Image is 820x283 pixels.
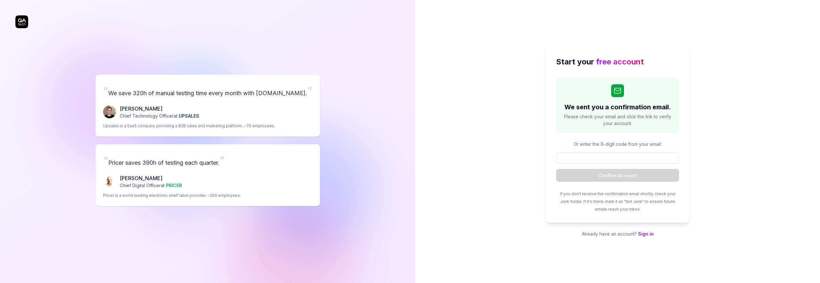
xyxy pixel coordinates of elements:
p: Or enter the 6-digit code from your email: [556,141,679,147]
h2: Start your [556,56,679,68]
a: “Pricer saves 390h of testing each quarter.”Chris Chalkitis[PERSON_NAME]Chief Digital Officerat P... [95,144,320,206]
span: Please check your email and click the link to verify your account. [562,113,673,127]
p: [PERSON_NAME] [120,174,182,182]
p: We save 320h of manual testing time every month with [DOMAIN_NAME]. [103,82,312,100]
p: Chief Digital Officer at [120,182,182,189]
img: Chris Chalkitis [103,175,116,188]
span: “ [103,84,108,98]
p: Pricer saves 390h of testing each quarter. [103,152,312,169]
span: PRICER [166,183,182,188]
img: Fredrik Seidl [103,105,116,118]
h2: We sent you a confirmation email. [564,102,671,112]
span: If you don't receive the confirmation email shortly, check your Junk folder. If it's there, mark ... [560,191,676,212]
a: “We save 320h of manual testing time every month with [DOMAIN_NAME].”Fredrik Seidl[PERSON_NAME]Ch... [95,75,320,137]
p: Upsales is a SaaS company providing a B2B sales and marketing platform. ~70 employees. [103,123,275,129]
p: [PERSON_NAME] [120,105,199,112]
button: Confirm Account [556,169,679,182]
span: ” [307,84,312,98]
span: “ [103,154,108,168]
p: Already have an account? [546,230,689,237]
span: ” [219,154,225,168]
a: Sign in [638,231,654,237]
span: free account [596,57,644,66]
p: Chief Technology Officer at [120,112,199,119]
span: UPSALES [179,113,199,119]
p: Pricer is a world leading electronic shelf label provider. ~200 employees. [103,193,241,198]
